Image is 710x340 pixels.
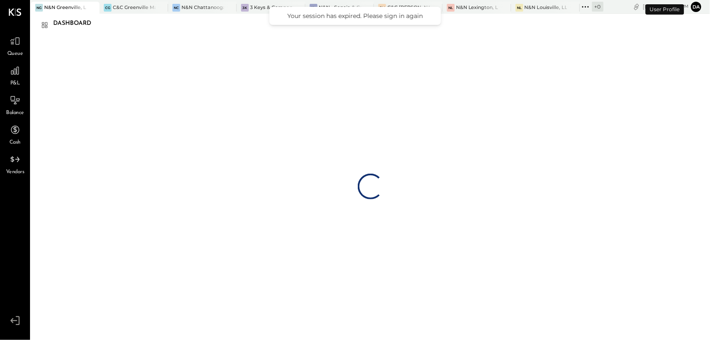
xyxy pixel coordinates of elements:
div: N&N Chattanooga, LLC [181,4,224,11]
button: da [691,2,701,12]
div: NL [516,4,523,12]
div: Dashboard [53,17,100,30]
div: CM [378,4,386,12]
div: CG [104,4,112,12]
span: Queue [7,50,23,58]
span: pm [682,3,689,9]
div: N&N Louisville, LLC [525,4,567,11]
div: Your session has expired. Please sign in again [278,12,432,20]
div: C&C [PERSON_NAME] LLC [387,4,430,11]
div: N&N Lexington, LLC [456,4,499,11]
a: Queue [0,33,30,58]
div: 3K [241,4,249,12]
div: [DATE] [643,3,689,11]
span: P&L [10,80,20,87]
span: 6 : 20 [663,3,680,11]
span: Cash [9,139,21,147]
div: User Profile [646,4,684,15]
div: copy link [632,2,641,11]
a: Vendors [0,151,30,176]
div: N&N - Senoia & Corporate [319,4,361,11]
div: N- [310,4,317,12]
a: Balance [0,92,30,117]
div: N&N Greenville, LLC [44,4,87,11]
div: C&C Greenville Main, LLC [113,4,155,11]
div: + 0 [592,2,604,12]
span: Balance [6,109,24,117]
a: Cash [0,122,30,147]
div: NG [35,4,43,12]
div: NC [172,4,180,12]
span: Vendors [6,168,24,176]
div: NL [447,4,455,12]
div: 3 Keys & Company [250,4,293,11]
a: P&L [0,63,30,87]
